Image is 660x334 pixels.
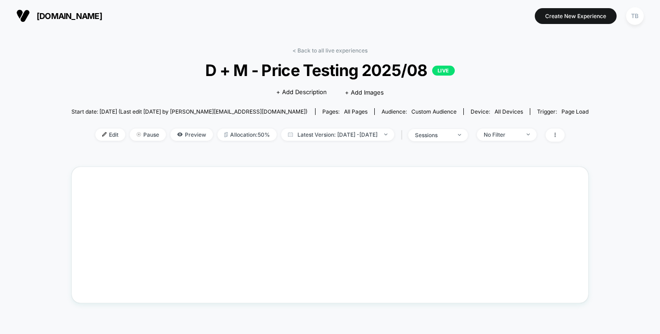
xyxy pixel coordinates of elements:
button: TB [623,7,646,25]
div: TB [626,7,644,25]
span: + Add Images [345,89,384,96]
a: < Back to all live experiences [292,47,368,54]
span: Page Load [561,108,589,115]
img: end [384,134,387,135]
span: [DOMAIN_NAME] [37,11,102,21]
span: Latest Version: [DATE] - [DATE] [281,129,394,141]
div: sessions [415,132,451,138]
div: Audience: [382,108,457,115]
span: all devices [495,108,523,115]
span: all pages [344,108,368,115]
img: rebalance [224,132,228,137]
img: end [527,134,530,135]
span: Allocation: 50% [217,129,277,141]
span: Pause [130,129,166,141]
img: end [458,134,461,136]
span: Preview [170,129,213,141]
p: LIVE [432,66,455,76]
img: calendar [288,132,293,137]
button: Create New Experience [535,8,617,24]
div: Pages: [322,108,368,115]
img: edit [102,132,107,137]
div: No Filter [484,131,520,138]
span: Device: [463,108,530,115]
span: Start date: [DATE] (Last edit [DATE] by [PERSON_NAME][EMAIL_ADDRESS][DOMAIN_NAME]) [71,108,307,115]
span: Edit [95,129,125,141]
span: + Add Description [276,88,327,97]
div: Trigger: [537,108,589,115]
button: [DOMAIN_NAME] [14,9,105,23]
span: D + M - Price Testing 2025/08 [97,61,563,80]
span: | [399,129,408,142]
img: end [137,132,141,137]
img: Visually logo [16,9,30,23]
span: Custom Audience [411,108,457,115]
